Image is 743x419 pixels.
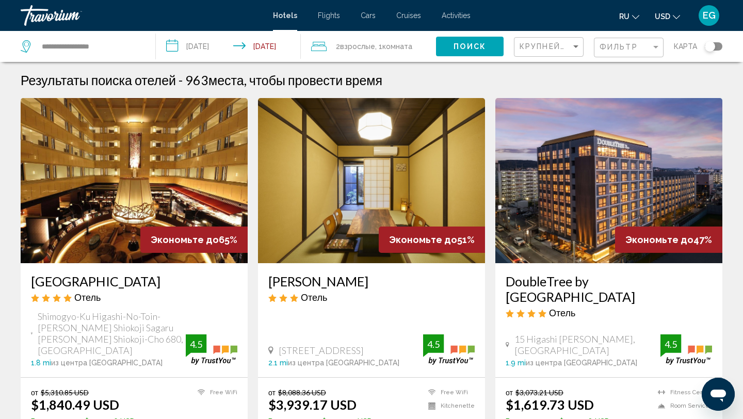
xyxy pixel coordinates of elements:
button: Change currency [655,9,680,24]
del: $3,073.21 USD [515,388,563,397]
button: Change language [619,9,639,24]
span: ru [619,12,629,21]
li: Room Service [653,402,712,411]
a: [GEOGRAPHIC_DATA] [31,273,237,289]
iframe: Schaltfläche zum Öffnen des Messaging-Fensters [702,378,735,411]
div: 65% [140,227,248,253]
button: Filter [594,37,664,58]
li: Free WiFi [423,388,475,397]
span: от [268,388,276,397]
div: 4.5 [423,338,444,350]
a: Activities [442,11,471,20]
img: trustyou-badge.svg [423,334,475,365]
span: Взрослые [340,42,375,51]
a: Hotels [273,11,297,20]
img: trustyou-badge.svg [660,334,712,365]
span: , 1 [375,39,412,54]
ins: $1,619.73 USD [506,397,594,412]
span: Отель [301,292,327,303]
a: Flights [318,11,340,20]
button: Travelers: 2 adults, 0 children [301,31,436,62]
del: $5,310.85 USD [41,388,89,397]
div: 4 star Hotel [31,292,237,303]
a: Travorium [21,5,263,26]
span: Комната [382,42,412,51]
span: из центра [GEOGRAPHIC_DATA] [51,359,163,367]
span: Отель [549,307,575,318]
span: [STREET_ADDRESS] [279,345,364,356]
div: 47% [615,227,722,253]
h1: Результаты поиска отелей [21,72,176,88]
div: 4 star Hotel [506,307,712,318]
button: Поиск [436,37,504,56]
img: Hotel image [258,98,485,263]
li: Kitchenette [423,402,475,411]
img: Hotel image [21,98,248,263]
div: 4.5 [660,338,681,350]
span: Экономьте до [625,234,693,245]
img: Hotel image [495,98,722,263]
span: из центра [GEOGRAPHIC_DATA] [526,359,637,367]
ins: $1,840.49 USD [31,397,119,412]
span: 2 [336,39,375,54]
img: trustyou-badge.svg [186,334,237,365]
span: от [506,388,513,397]
a: [PERSON_NAME] [268,273,475,289]
span: 1.9 mi [506,359,526,367]
a: Cars [361,11,376,20]
div: 51% [379,227,485,253]
button: Check-in date: Apr 2, 2026 Check-out date: Apr 9, 2026 [156,31,301,62]
li: Free WiFi [192,388,237,397]
span: 15 Higashi [PERSON_NAME], [GEOGRAPHIC_DATA] [514,333,660,356]
li: Fitness Center [653,388,712,397]
div: 4.5 [186,338,206,350]
div: 3 star Hotel [268,292,475,303]
span: из центра [GEOGRAPHIC_DATA] [288,359,399,367]
span: Экономьте до [389,234,457,245]
span: Shimogyo-Ku Higashi-No-Toin-[PERSON_NAME] Shiokoji Sagaru [PERSON_NAME] Shiokoji-Cho 680, [GEOGRA... [38,311,186,356]
ins: $3,939.17 USD [268,397,357,412]
button: Toggle map [697,42,722,51]
button: User Menu [696,5,722,26]
span: от [31,388,38,397]
a: Cruises [396,11,421,20]
span: EG [703,10,716,21]
span: Фильтр [600,43,638,51]
span: 2.1 mi [268,359,288,367]
span: Поиск [454,43,486,51]
span: - [179,72,183,88]
span: карта [674,39,697,54]
h2: 963 [185,72,382,88]
span: 1.8 mi [31,359,51,367]
a: DoubleTree by [GEOGRAPHIC_DATA] [506,273,712,304]
span: Крупнейшие сбережения [520,42,643,51]
mat-select: Sort by [520,43,580,52]
span: Отель [74,292,101,303]
span: Экономьте до [151,234,219,245]
del: $8,088.36 USD [278,388,326,397]
span: места, чтобы провести время [208,72,382,88]
span: USD [655,12,670,21]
